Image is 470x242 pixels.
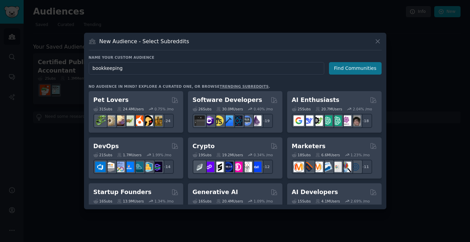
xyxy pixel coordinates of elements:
[133,162,143,172] img: platformengineering
[204,115,214,126] img: csharp
[194,115,205,126] img: software
[93,199,112,204] div: 16 Sub s
[322,115,332,126] img: chatgpt_promptDesign
[358,114,372,128] div: + 18
[292,142,326,151] h2: Marketers
[123,162,134,172] img: DevOpsLinks
[160,160,174,174] div: + 14
[99,38,189,45] h3: New Audience - Select Subreddits
[105,115,115,126] img: ballpython
[292,199,311,204] div: 15 Sub s
[216,153,243,157] div: 19.2M Users
[358,160,372,174] div: + 11
[223,162,233,172] img: web3
[93,153,112,157] div: 21 Sub s
[155,199,174,204] div: 1.34 % /mo
[292,188,338,196] h2: AI Developers
[294,115,304,126] img: GoogleGeminiAI
[152,162,162,172] img: PlatformEngineers
[315,199,340,204] div: 4.1M Users
[312,162,323,172] img: AskMarketing
[322,162,332,172] img: Emailmarketing
[193,153,212,157] div: 19 Sub s
[220,84,269,88] a: trending subreddits
[193,96,262,104] h2: Software Developers
[331,115,342,126] img: chatgpt_prompts_
[193,142,215,151] h2: Crypto
[351,199,370,204] div: 2.69 % /mo
[117,107,144,111] div: 24.4M Users
[160,114,174,128] div: + 24
[350,162,361,172] img: OnlineMarketing
[294,162,304,172] img: content_marketing
[329,62,382,75] button: Find Communities
[223,115,233,126] img: iOSProgramming
[350,115,361,126] img: ArtificalIntelligence
[242,162,252,172] img: CryptoNews
[315,107,342,111] div: 20.7M Users
[292,153,311,157] div: 18 Sub s
[117,199,144,204] div: 13.9M Users
[105,162,115,172] img: AWS_Certified_Experts
[251,115,261,126] img: elixir
[95,162,106,172] img: azuredevops
[155,107,174,111] div: 0.75 % /mo
[89,55,382,60] h3: Name your custom audience
[93,96,129,104] h2: Pet Lovers
[193,107,212,111] div: 26 Sub s
[114,162,125,172] img: Docker_DevOps
[152,153,171,157] div: 1.99 % /mo
[93,142,119,151] h2: DevOps
[216,107,243,111] div: 30.0M Users
[331,162,342,172] img: googleads
[142,115,153,126] img: PetAdvice
[114,115,125,126] img: leopardgeckos
[193,188,238,196] h2: Generative AI
[95,115,106,126] img: herpetology
[341,115,351,126] img: OpenAIDev
[292,107,311,111] div: 25 Sub s
[251,162,261,172] img: defi_
[216,199,243,204] div: 20.4M Users
[292,96,339,104] h2: AI Enthusiasts
[117,153,142,157] div: 1.7M Users
[232,162,243,172] img: defiblockchain
[254,153,273,157] div: 0.34 % /mo
[259,160,273,174] div: + 12
[353,107,372,111] div: 2.04 % /mo
[193,199,212,204] div: 16 Sub s
[254,199,273,204] div: 1.09 % /mo
[312,115,323,126] img: AItoolsCatalog
[204,162,214,172] img: 0xPolygon
[232,115,243,126] img: reactnative
[254,107,273,111] div: 0.40 % /mo
[213,115,224,126] img: learnjavascript
[351,153,370,157] div: 1.23 % /mo
[303,162,313,172] img: bigseo
[341,162,351,172] img: MarketingResearch
[133,115,143,126] img: cockatiel
[93,188,151,196] h2: Startup Founders
[315,153,340,157] div: 6.6M Users
[123,115,134,126] img: turtle
[303,115,313,126] img: DeepSeek
[259,114,273,128] div: + 19
[242,115,252,126] img: AskComputerScience
[213,162,224,172] img: ethstaker
[89,84,270,89] div: No audience in mind? Explore a curated one, or browse .
[142,162,153,172] img: aws_cdk
[93,107,112,111] div: 31 Sub s
[152,115,162,126] img: dogbreed
[194,162,205,172] img: ethfinance
[89,62,324,75] input: Pick a short name, like "Digital Marketers" or "Movie-Goers"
